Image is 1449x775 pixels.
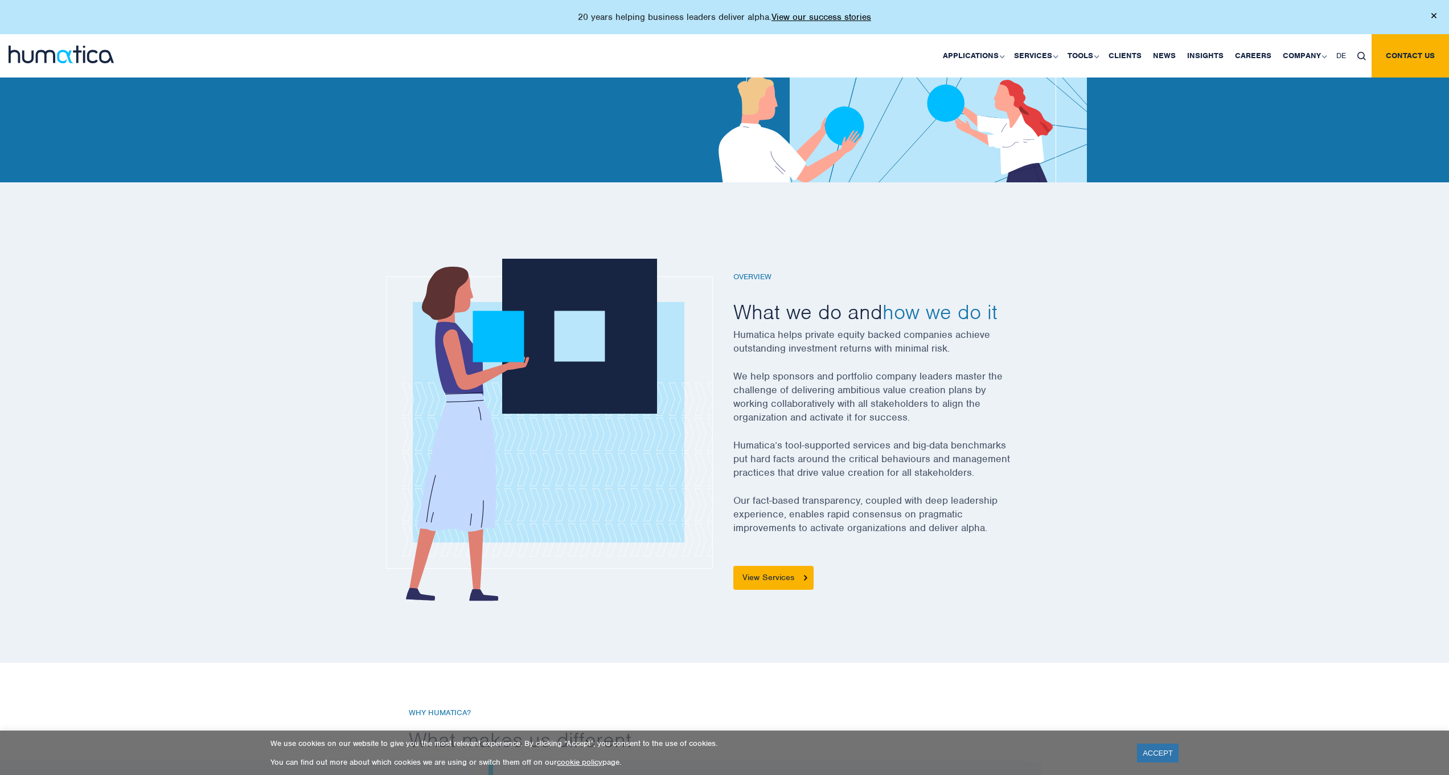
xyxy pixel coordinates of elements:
p: Our fact-based transparency, coupled with deep leadership experience, enables rapid consensus on ... [733,493,1041,549]
a: News [1147,34,1181,77]
img: logo [9,46,114,63]
a: cookie policy [557,757,602,767]
a: Tools [1062,34,1103,77]
a: Insights [1181,34,1229,77]
a: Contact us [1372,34,1449,77]
h2: What we do and [733,299,1041,325]
span: how we do it [882,299,998,325]
img: Meet the Team [804,575,807,580]
a: Applications [937,34,1008,77]
a: View our success stories [771,11,871,23]
p: 20 years helping business leaders deliver alpha. [578,11,871,23]
h2: What makes us different [409,727,1041,753]
p: Humatica helps private equity backed companies achieve outstanding investment returns with minima... [733,328,1041,369]
a: DE [1331,34,1352,77]
p: We use cookies on our website to give you the most relevant experience. By clicking “Accept”, you... [270,739,1123,748]
a: Careers [1229,34,1277,77]
a: Company [1277,34,1331,77]
a: Clients [1103,34,1147,77]
a: Services [1008,34,1062,77]
p: You can find out more about which cookies we are using or switch them off on our page. [270,757,1123,767]
a: ACCEPT [1137,744,1179,762]
h6: Why Humatica? [409,708,1041,718]
h6: Overview [733,272,1041,282]
p: We help sponsors and portfolio company leaders master the challenge of delivering ambitious value... [733,369,1041,438]
p: Humatica’s tool-supported services and big-data benchmarks put hard facts around the critical beh... [733,438,1041,493]
span: DE [1336,51,1346,60]
a: View Services [733,566,814,590]
img: search_icon [1357,52,1366,60]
